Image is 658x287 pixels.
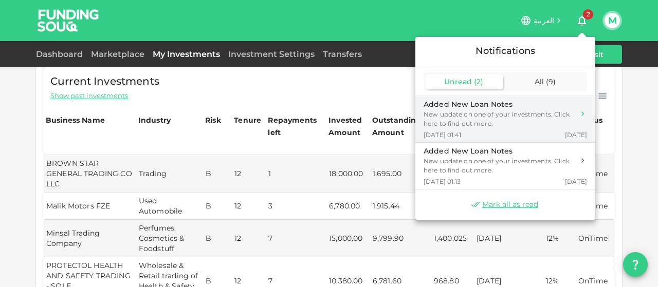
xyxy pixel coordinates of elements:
span: [DATE] [565,177,587,186]
span: ( 9 ) [546,77,556,86]
span: Notifications [476,45,535,56]
span: All [535,77,544,86]
div: New update on one of your investments. Click here to find out more. [424,110,574,128]
div: New update on one of your investments. Click here to find out more. [424,157,574,175]
span: ( 2 ) [474,77,483,86]
div: Added New Loan Notes [424,146,574,157]
span: [DATE] 01:41 [424,130,462,139]
div: Added New Loan Notes [424,99,574,110]
span: [DATE] [565,130,587,139]
span: Mark all as read [482,200,538,209]
span: [DATE] 01:13 [424,177,461,186]
span: Unread [444,77,472,86]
